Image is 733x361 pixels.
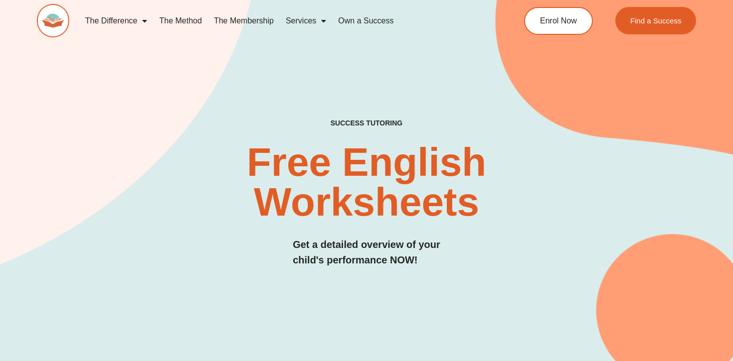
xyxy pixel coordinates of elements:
[153,9,207,32] a: The Method
[540,17,577,25] span: Enrol Now
[79,9,154,32] a: The Difference
[79,9,487,32] nav: Menu
[524,7,593,35] a: Enrol Now
[208,9,280,32] a: The Membership
[615,7,697,34] a: Find a Success
[332,9,399,32] a: Own a Success
[149,142,584,222] h2: Free English Worksheets​
[293,237,440,268] h3: Get a detailed overview of your child's performance NOW!
[280,9,332,32] a: Services
[630,17,682,24] span: Find a Success
[269,119,464,127] h4: SUCCESS TUTORING​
